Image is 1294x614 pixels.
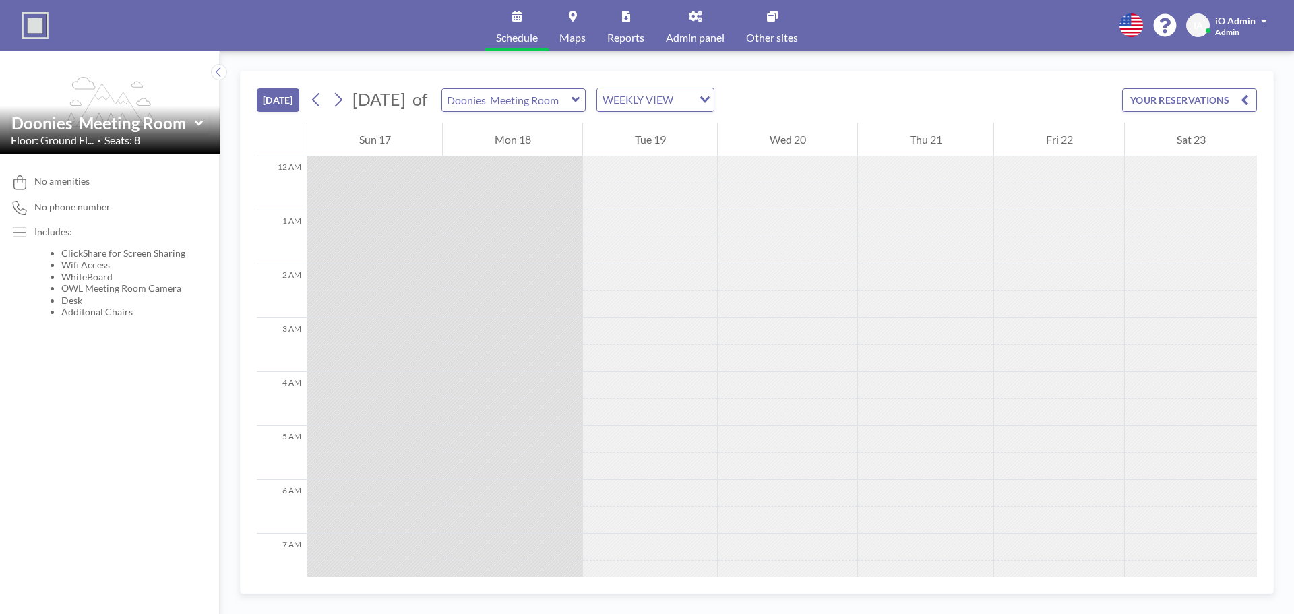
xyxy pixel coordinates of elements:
[61,247,185,259] li: ClickShare for Screen Sharing
[994,123,1124,156] div: Fri 22
[11,133,94,147] span: Floor: Ground Fl...
[597,88,714,111] div: Search for option
[1215,27,1239,37] span: Admin
[666,32,725,43] span: Admin panel
[22,12,49,39] img: organization-logo
[257,88,299,112] button: [DATE]
[34,226,185,238] p: Includes:
[559,32,586,43] span: Maps
[257,534,307,588] div: 7 AM
[61,306,185,318] li: Additonal Chairs
[718,123,857,156] div: Wed 20
[257,210,307,264] div: 1 AM
[34,201,111,213] span: No phone number
[442,89,572,111] input: Doonies Meeting Room
[61,259,185,271] li: Wifi Access
[677,91,691,109] input: Search for option
[34,175,90,187] span: No amenities
[257,156,307,210] div: 12 AM
[746,32,798,43] span: Other sites
[1194,20,1203,32] span: IA
[61,295,185,307] li: Desk
[11,113,195,133] input: Doonies Meeting Room
[307,123,442,156] div: Sun 17
[257,372,307,426] div: 4 AM
[600,91,676,109] span: WEEKLY VIEW
[61,271,185,283] li: WhiteBoard
[1215,15,1256,26] span: iO Admin
[257,426,307,480] div: 5 AM
[1122,88,1257,112] button: YOUR RESERVATIONS
[61,282,185,295] li: OWL Meeting Room Camera
[104,133,140,147] span: Seats: 8
[352,89,406,109] span: [DATE]
[583,123,717,156] div: Tue 19
[412,89,427,110] span: of
[257,480,307,534] div: 6 AM
[97,136,101,145] span: •
[607,32,644,43] span: Reports
[1125,123,1257,156] div: Sat 23
[257,318,307,372] div: 3 AM
[858,123,993,156] div: Thu 21
[257,264,307,318] div: 2 AM
[496,32,538,43] span: Schedule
